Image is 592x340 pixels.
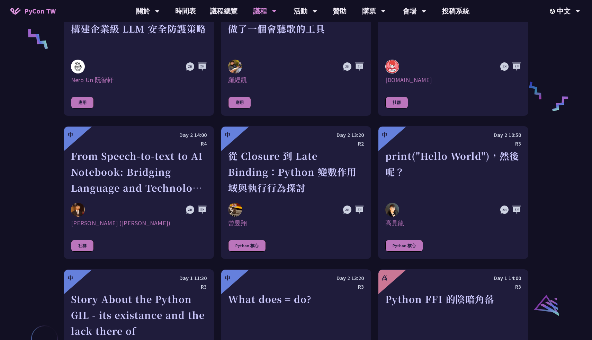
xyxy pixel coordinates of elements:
div: 中 [68,274,73,282]
div: Day 2 13:20 [228,131,364,139]
div: 中 [225,131,230,139]
div: 中 [225,274,230,282]
div: Python FFI 的陰暗角落 [385,291,521,339]
img: 羅經凱 [228,60,242,73]
span: PyCon TW [24,6,56,16]
div: 曾昱翔 [228,219,364,227]
a: 中 Day 2 13:20 R2 從 Closure 到 Late Binding：Python 變數作用域與執行行為探討 曾昱翔 曾昱翔 Python 核心 [221,126,371,259]
div: 中 [382,131,387,139]
div: Story About the Python GIL - its existance and the lack there of [71,291,207,339]
div: 羅經凱 [228,76,364,84]
div: Python 核心 [385,240,423,252]
div: R3 [228,282,364,291]
img: 李昱勳 (Yu-Hsun Lee) [71,203,85,217]
a: 中 Day 2 10:50 R3 print("Hello World")，然後呢？ 高見龍 高見龍 Python 核心 [378,126,528,259]
div: Python 核心 [228,240,266,252]
div: Day 1 11:30 [71,274,207,282]
div: Day 1 14:00 [385,274,521,282]
img: pyladies.tw [385,60,399,73]
div: 從 Closure 到 Late Binding：Python 變數作用域與執行行為探討 [228,148,364,196]
div: [DOMAIN_NAME] [385,76,521,84]
a: PyCon TW [3,2,63,20]
div: Nero Un 阮智軒 [71,76,207,84]
div: PyLadies Event [385,5,521,53]
div: 我不是 DJ，我只是用 Python 做了一個會聽歌的工具 [228,5,364,53]
div: From Speech-to-text to AI Notebook: Bridging Language and Technology at PyCon [GEOGRAPHIC_DATA] [71,148,207,196]
div: Day 2 13:20 [228,274,364,282]
div: 應用 [71,97,94,108]
div: 高見龍 [385,219,521,227]
div: 應用 [228,97,251,108]
div: Day 2 10:50 [385,131,521,139]
div: R2 [228,139,364,148]
div: R3 [385,282,521,291]
div: 社群 [385,97,408,108]
div: R3 [385,139,521,148]
div: 高 [382,274,387,282]
div: What does = do? [228,291,364,339]
div: 社群 [71,240,94,252]
div: [PERSON_NAME] ([PERSON_NAME]) [71,219,207,227]
div: 中 [68,131,73,139]
div: print("Hello World")，然後呢？ [385,148,521,196]
div: R4 [71,139,207,148]
img: Nero Un 阮智軒 [71,60,85,73]
div: Day 2 14:00 [71,131,207,139]
img: Home icon of PyCon TW 2025 [10,8,21,15]
div: R3 [71,282,207,291]
a: 中 Day 2 14:00 R4 From Speech-to-text to AI Notebook: Bridging Language and Technology at PyCon [G... [64,126,214,259]
img: 高見龍 [385,203,399,217]
img: Locale Icon [550,9,557,14]
div: AI Guardrails：以 Python 構建企業級 LLM 安全防護策略 [71,5,207,53]
img: 曾昱翔 [228,203,242,217]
